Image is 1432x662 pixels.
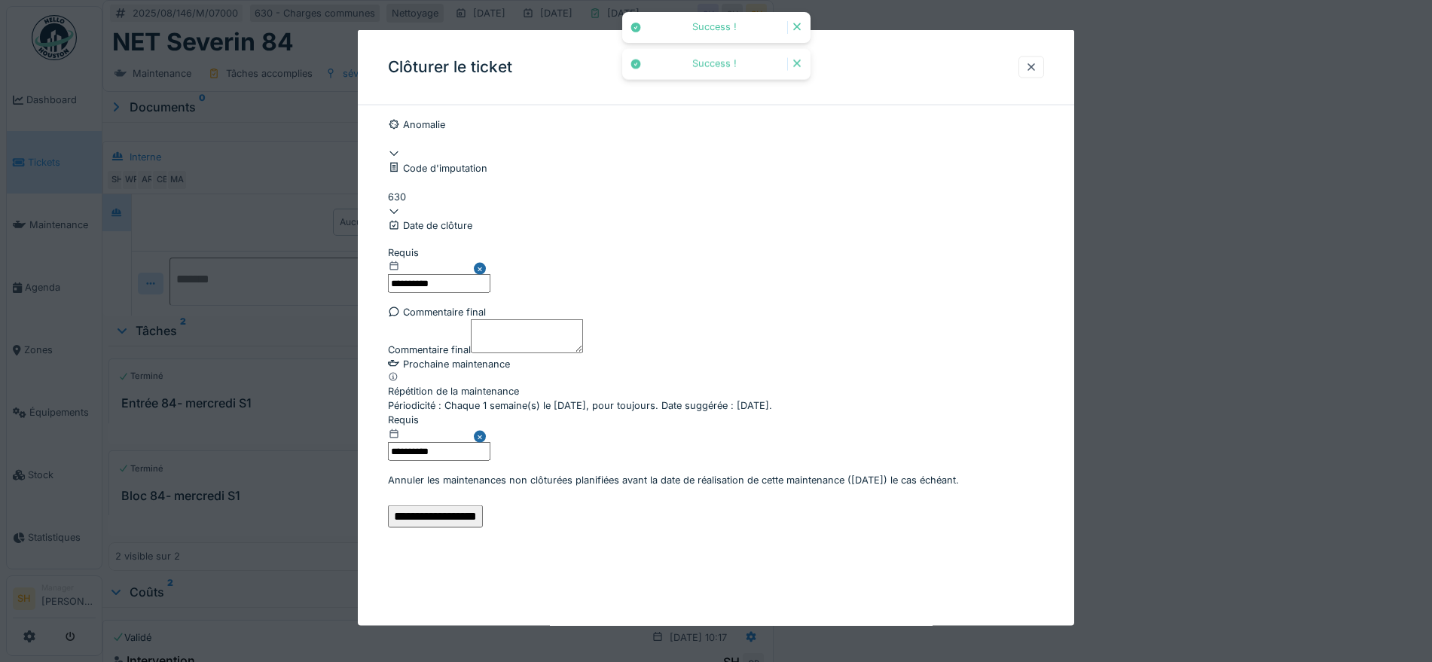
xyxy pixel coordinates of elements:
div: Date de clôture [388,218,1044,233]
div: Requis [388,245,490,259]
div: Périodicité : Chaque 1 semaine(s) le [DATE], pour toujours. Date suggérée : [DATE]. [388,398,1044,413]
label: Commentaire final [388,342,471,356]
div: Annuler les maintenances non clôturées planifiées avant la date de réalisation de cette maintenan... [388,472,959,487]
button: Close [474,245,490,293]
div: Prochaine maintenance [388,356,1044,371]
div: Code d'imputation [388,160,1044,175]
div: Success ! [649,21,780,34]
div: Requis [388,413,490,427]
button: Close [474,413,490,461]
h3: Clôturer le ticket [388,58,512,77]
div: Répétition de la maintenance [388,383,1044,398]
div: Success ! [649,58,780,71]
div: Anomalie [388,117,1044,132]
div: 630 [388,189,1044,203]
div: Commentaire final [388,305,1044,319]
